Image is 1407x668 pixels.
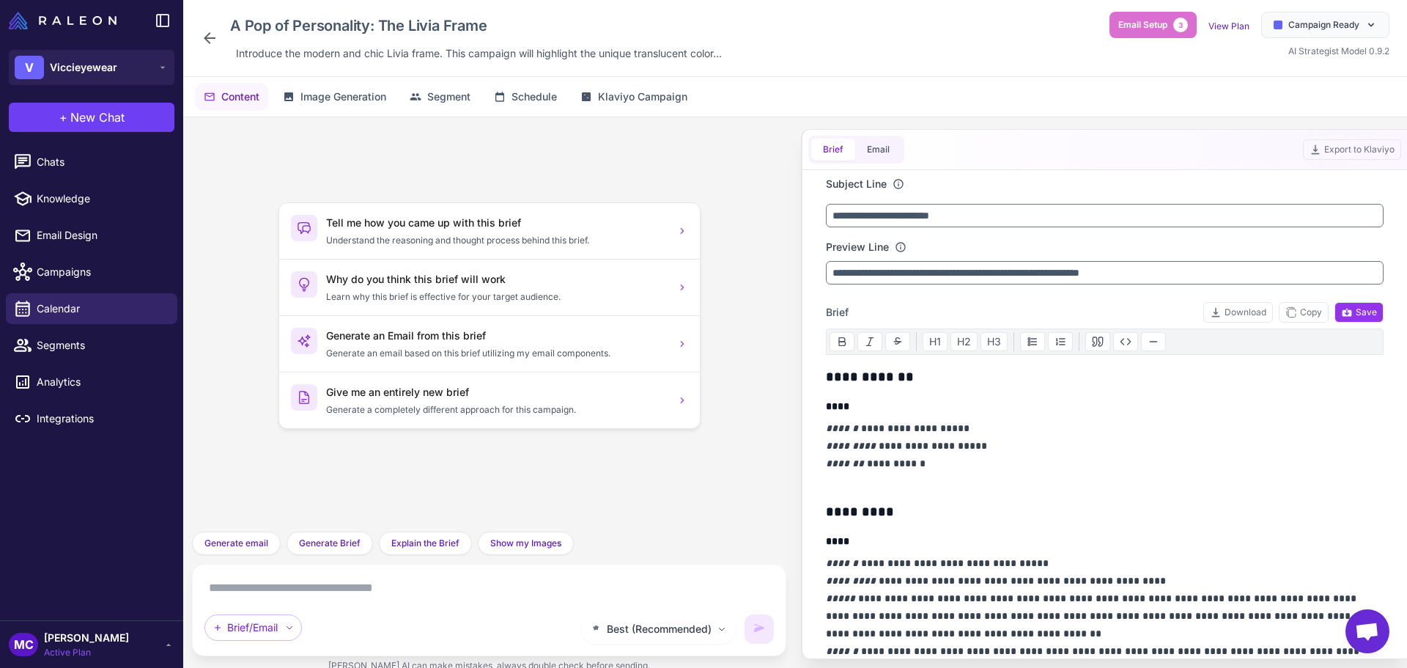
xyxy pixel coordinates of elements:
button: Klaviyo Campaign [572,83,696,111]
p: Generate an email based on this brief utilizing my email components. [326,347,668,360]
a: Calendar [6,293,177,324]
a: Chats [6,147,177,177]
h3: Give me an entirely new brief [326,384,668,400]
a: Segments [6,330,177,361]
label: Preview Line [826,239,889,255]
div: Click to edit campaign name [224,12,728,40]
a: Integrations [6,403,177,434]
span: Save [1341,306,1377,319]
span: Show my Images [490,537,561,550]
button: H1 [923,332,948,351]
div: V [15,56,44,79]
button: Download [1203,302,1273,323]
span: Introduce the modern and chic Livia frame. This campaign will highlight the unique translucent co... [236,45,722,62]
span: Campaign Ready [1288,18,1359,32]
img: Raleon Logo [9,12,117,29]
span: Integrations [37,411,166,427]
button: Image Generation [274,83,395,111]
p: Learn why this brief is effective for your target audience. [326,290,668,304]
h3: Tell me how you came up with this brief [326,215,668,231]
span: Knowledge [37,191,166,207]
button: Export to Klaviyo [1303,139,1401,160]
p: Understand the reasoning and thought process behind this brief. [326,234,668,247]
span: Campaigns [37,264,166,280]
span: Analytics [37,374,166,390]
span: 3 [1173,18,1188,32]
a: Campaigns [6,257,177,287]
button: Show my Images [478,532,574,555]
span: Explain the Brief [391,537,459,550]
span: Active Plan [44,646,129,659]
span: AI Strategist Model 0.9.2 [1288,45,1389,56]
a: Knowledge [6,183,177,214]
a: Email Design [6,220,177,251]
button: Best (Recommended) [581,614,736,644]
span: Calendar [37,301,166,317]
span: Generate Brief [299,537,361,550]
span: Schedule [512,89,557,105]
span: Klaviyo Campaign [598,89,687,105]
span: [PERSON_NAME] [44,630,129,646]
a: View Plan [1208,21,1249,32]
h3: Generate an Email from this brief [326,328,668,344]
span: New Chat [70,109,125,126]
span: Image Generation [300,89,386,105]
span: Chats [37,154,166,170]
button: Email [855,139,901,161]
button: Copy [1279,302,1329,323]
span: Brief [826,304,849,320]
span: + [59,109,67,126]
p: Generate a completely different approach for this campaign. [326,403,668,416]
button: Generate Brief [287,532,373,555]
span: Copy [1285,306,1322,319]
button: Email Setup3 [1109,12,1197,38]
div: Brief/Email [204,614,302,641]
span: Generate email [204,537,268,550]
span: Best (Recommended) [607,621,712,637]
button: VViccieyewear [9,50,174,85]
label: Subject Line [826,176,887,192]
div: MC [9,633,38,656]
span: Viccieyewear [50,59,117,76]
span: Segment [427,89,470,105]
button: Content [195,83,268,111]
span: Email Setup [1118,18,1167,32]
button: Explain the Brief [379,532,472,555]
button: Schedule [485,83,566,111]
a: Analytics [6,367,177,397]
div: Open chat [1345,609,1389,653]
span: Email Design [37,227,166,243]
button: Generate email [192,532,281,555]
button: Brief [811,139,855,161]
button: Save [1334,302,1384,323]
span: Segments [37,337,166,353]
button: H3 [981,332,1008,351]
button: +New Chat [9,103,174,132]
h3: Why do you think this brief will work [326,271,668,287]
a: Raleon Logo [9,12,122,29]
div: Click to edit description [230,43,728,65]
button: H2 [950,332,978,351]
button: Segment [401,83,479,111]
span: Content [221,89,259,105]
